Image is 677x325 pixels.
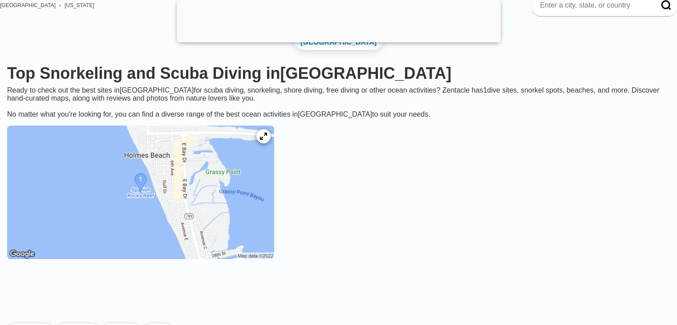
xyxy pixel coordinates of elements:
[7,126,274,259] img: Manatee County dive site map
[65,2,94,8] a: [US_STATE]
[59,2,61,8] span: ›
[123,275,555,315] iframe: Advertisement
[539,1,649,10] input: Enter a city, state, or country
[7,64,670,83] h1: Top Snorkeling and Scuba Diving in [GEOGRAPHIC_DATA]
